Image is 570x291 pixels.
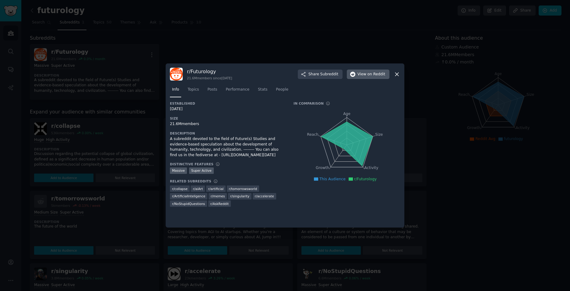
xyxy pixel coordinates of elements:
[226,87,249,92] span: Performance
[357,72,385,77] span: View
[319,177,346,181] span: This Audience
[170,106,285,112] div: [DATE]
[170,131,285,135] h3: Description
[316,166,329,170] tspan: Growth
[255,194,274,198] span: r/ accelerate
[170,136,285,158] div: A subreddit devoted to the field of Future(s) Studies and evidence-based speculation about the de...
[170,101,285,106] h3: Established
[193,187,203,191] span: r/ aiArt
[170,121,285,127] div: 21.6M members
[298,70,343,79] button: ShareSubreddit
[170,167,187,174] div: Massive
[170,162,213,166] h3: Distinctive Features
[343,112,350,116] tspan: Age
[320,72,338,77] span: Subreddit
[307,132,318,137] tspan: Reach
[229,187,257,191] span: r/ tomorrowsworld
[210,202,229,206] span: r/ AskReddit
[308,72,338,77] span: Share
[223,85,252,97] a: Performance
[208,187,223,191] span: r/ artificial
[189,167,214,174] div: Super Active
[172,194,205,198] span: r/ ArtificialInteligence
[211,194,225,198] span: r/ memes
[170,116,285,120] h3: Size
[205,85,219,97] a: Posts
[294,101,324,106] h3: In Comparison
[347,70,389,79] button: Viewon Reddit
[172,202,205,206] span: r/ NoStupidQuestions
[364,166,378,170] tspan: Activity
[368,72,385,77] span: on Reddit
[188,87,199,92] span: Topics
[276,87,288,92] span: People
[185,85,201,97] a: Topics
[256,85,269,97] a: Stats
[187,76,232,80] div: 21.6M members since [DATE]
[172,187,188,191] span: r/ collapse
[274,85,290,97] a: People
[172,87,179,92] span: Info
[187,68,232,75] h3: r/ Futurology
[230,194,249,198] span: r/ singularity
[207,87,217,92] span: Posts
[375,132,383,137] tspan: Size
[170,68,183,81] img: Futurology
[354,177,377,181] span: r/Futurology
[258,87,267,92] span: Stats
[170,179,211,183] h3: Related Subreddits
[170,85,181,97] a: Info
